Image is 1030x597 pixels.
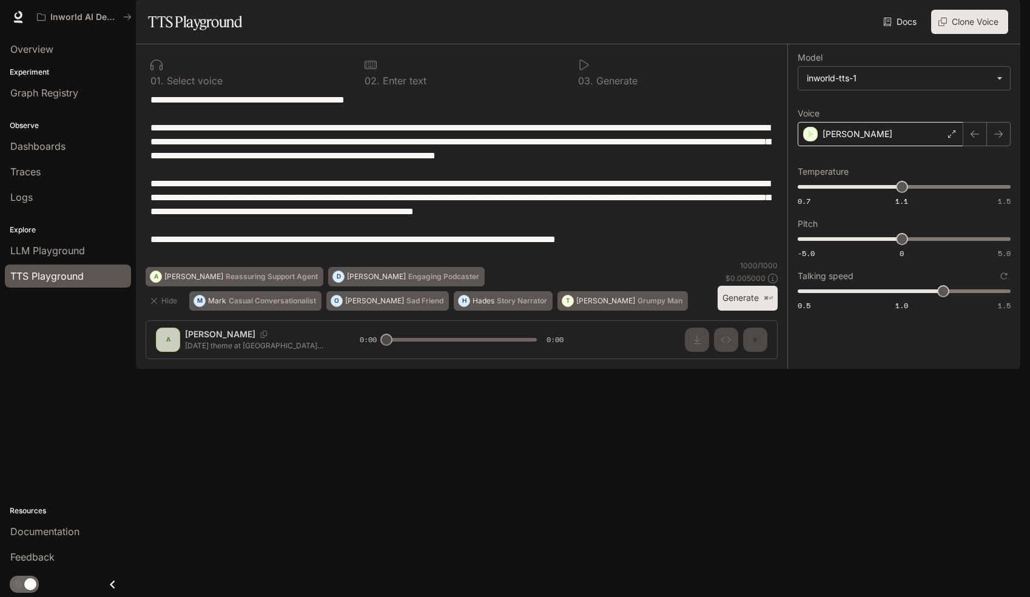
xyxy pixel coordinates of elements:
p: 0 3 . [578,76,593,86]
p: 0 1 . [150,76,164,86]
span: 1.5 [998,196,1011,206]
span: 1.1 [895,196,908,206]
span: 0.5 [798,300,810,311]
p: Mark [208,297,226,305]
p: Model [798,53,823,62]
p: Hades [473,297,494,305]
p: Inworld AI Demos [50,12,118,22]
button: D[PERSON_NAME]Engaging Podcaster [328,267,485,286]
p: [PERSON_NAME] [164,273,223,280]
p: ⌘⏎ [764,295,773,302]
p: [PERSON_NAME] [823,128,892,140]
div: T [562,291,573,311]
div: H [459,291,470,311]
button: Clone Voice [931,10,1008,34]
div: O [331,291,342,311]
p: Talking speed [798,272,853,280]
p: [PERSON_NAME] [345,297,404,305]
div: M [194,291,205,311]
button: T[PERSON_NAME]Grumpy Man [557,291,688,311]
p: Casual Conversationalist [229,297,316,305]
a: Docs [881,10,921,34]
div: inworld-tts-1 [807,72,991,84]
button: All workspaces [32,5,137,29]
p: Story Narrator [497,297,547,305]
p: Reassuring Support Agent [226,273,318,280]
p: Select voice [164,76,223,86]
button: A[PERSON_NAME]Reassuring Support Agent [146,267,323,286]
p: Sad Friend [406,297,443,305]
div: D [333,267,344,286]
p: Generate [593,76,638,86]
h1: TTS Playground [148,10,242,34]
span: 1.0 [895,300,908,311]
div: inworld-tts-1 [798,67,1010,90]
button: Generate⌘⏎ [718,286,778,311]
button: HHadesStory Narrator [454,291,553,311]
p: Voice [798,109,820,118]
p: Grumpy Man [638,297,682,305]
button: MMarkCasual Conversationalist [189,291,321,311]
button: Hide [146,291,184,311]
p: [PERSON_NAME] [576,297,635,305]
span: -5.0 [798,248,815,258]
p: [PERSON_NAME] [347,273,406,280]
p: Engaging Podcaster [408,273,479,280]
span: 0.7 [798,196,810,206]
button: O[PERSON_NAME]Sad Friend [326,291,449,311]
p: Pitch [798,220,818,228]
p: 0 2 . [365,76,380,86]
span: 1.5 [998,300,1011,311]
span: 0 [900,248,904,258]
p: Enter text [380,76,426,86]
span: 5.0 [998,248,1011,258]
p: Temperature [798,167,849,176]
div: A [150,267,161,286]
button: Reset to default [997,269,1011,283]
